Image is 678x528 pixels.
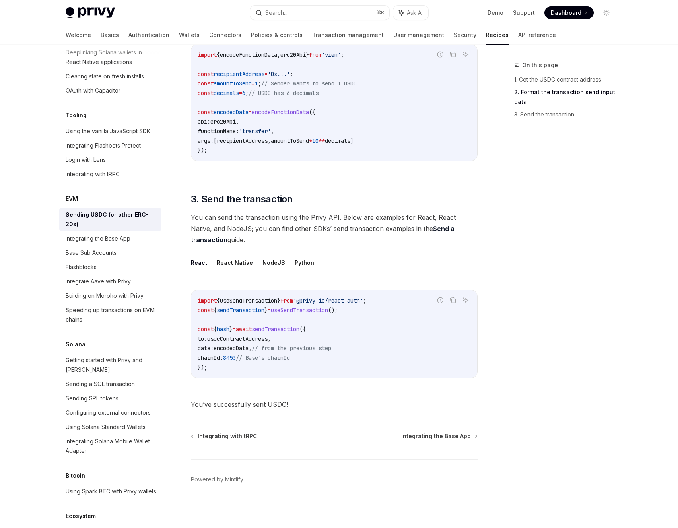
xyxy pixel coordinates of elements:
[66,234,130,243] div: Integrating the Base App
[448,295,458,305] button: Copy the contents from the code block
[59,138,161,153] a: Integrating Flashbots Protect
[198,118,210,125] span: abi:
[198,364,207,371] span: });
[66,194,78,204] h5: EVM
[66,355,156,375] div: Getting started with Privy and [PERSON_NAME]
[66,291,144,301] div: Building on Morpho with Privy
[229,326,233,333] span: }
[198,128,239,135] span: functionName:
[309,109,315,116] span: ({
[280,297,293,304] span: from
[59,260,161,274] a: Flashblocks
[66,340,85,349] h5: Solana
[214,80,252,87] span: amountToSend
[59,167,161,181] a: Integrating with tRPC
[251,25,303,45] a: Policies & controls
[198,109,214,116] span: const
[198,326,214,333] span: const
[312,137,319,144] span: 10
[236,354,290,361] span: // Base's chainId
[522,60,558,70] span: On this page
[59,208,161,231] a: Sending USDC (or other ERC-20s)
[264,307,268,314] span: }
[66,210,156,229] div: Sending USDC (or other ERC-20s)
[239,89,242,97] span: =
[513,9,535,17] a: Support
[280,51,306,58] span: erc20Abi
[59,289,161,303] a: Building on Morpho with Privy
[252,345,331,352] span: // from the previous step
[191,399,478,410] span: You’ve successfully sent USDC!
[435,295,445,305] button: Report incorrect code
[191,212,478,245] span: You can send the transaction using the Privy API. Below are examples for React, React Native, and...
[268,137,271,144] span: ,
[236,326,252,333] span: await
[59,420,161,434] a: Using Solana Standard Wallets
[233,326,236,333] span: =
[59,246,161,260] a: Base Sub Accounts
[59,353,161,377] a: Getting started with Privy and [PERSON_NAME]
[198,307,214,314] span: const
[309,51,322,58] span: from
[217,307,264,314] span: sendTransaction
[252,109,309,116] span: encodeFunctionData
[59,83,161,98] a: OAuth with Capacitor
[271,307,328,314] span: useSendTransaction
[128,25,169,45] a: Authentication
[250,6,389,20] button: Search...⌘K
[363,297,366,304] span: ;
[198,345,214,352] span: data:
[198,89,214,97] span: const
[544,6,594,19] a: Dashboard
[209,25,241,45] a: Connectors
[220,51,277,58] span: encodeFunctionData
[101,25,119,45] a: Basics
[217,297,220,304] span: {
[486,25,509,45] a: Recipes
[223,354,236,361] span: 8453
[66,422,146,432] div: Using Solana Standard Wallets
[59,484,161,499] a: Using Spark BTC with Privy wallets
[66,394,119,403] div: Sending SPL tokens
[191,193,293,206] span: 3. Send the transaction
[217,253,253,272] button: React Native
[198,51,217,58] span: import
[59,45,161,69] a: Deeplinking Solana wallets in React Native applications
[66,408,151,417] div: Configuring external connectors
[393,25,444,45] a: User management
[255,80,258,87] span: 1
[66,262,97,272] div: Flashblocks
[214,109,249,116] span: encodedData
[66,511,96,521] h5: Ecosystem
[268,70,290,78] span: '0x...'
[518,25,556,45] a: API reference
[600,6,613,19] button: Toggle dark mode
[249,345,252,352] span: ,
[214,89,239,97] span: decimals
[207,335,268,342] span: usdcContractAddress
[66,141,141,150] div: Integrating Flashbots Protect
[268,307,271,314] span: =
[59,391,161,406] a: Sending SPL tokens
[59,406,161,420] a: Configuring external connectors
[328,307,338,314] span: ();
[401,432,477,440] a: Integrating the Base App
[191,476,243,483] a: Powered by Mintlify
[376,10,385,16] span: ⌘ K
[271,128,274,135] span: ,
[66,487,156,496] div: Using Spark BTC with Privy wallets
[66,305,156,324] div: Speeding up transactions on EVM chains
[264,70,268,78] span: =
[66,72,144,81] div: Clearing state on fresh installs
[198,147,207,154] span: });
[59,274,161,289] a: Integrate Aave with Privy
[198,297,217,304] span: import
[312,25,384,45] a: Transaction management
[66,126,150,136] div: Using the vanilla JavaScript SDK
[249,109,252,116] span: =
[261,80,357,87] span: // Sender wants to send 1 USDC
[59,377,161,391] a: Sending a SOL transaction
[66,111,87,120] h5: Tooling
[214,137,217,144] span: [
[341,51,344,58] span: ;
